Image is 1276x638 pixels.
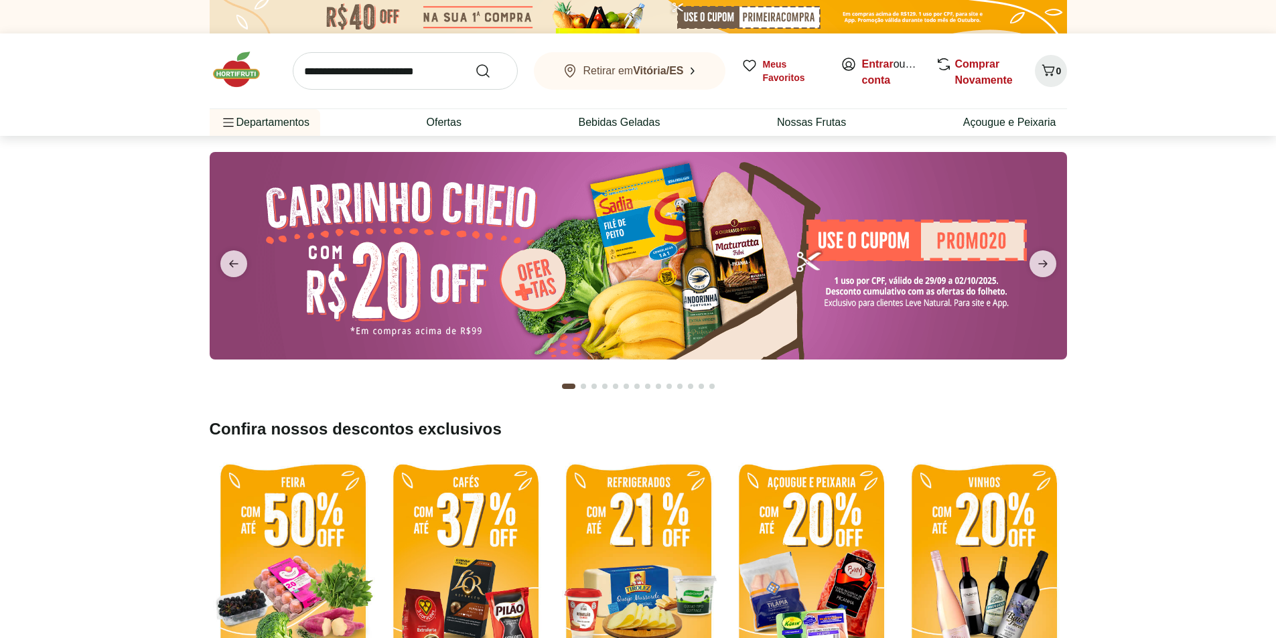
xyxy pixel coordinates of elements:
[862,56,922,88] span: ou
[642,370,653,402] button: Go to page 8 from fs-carousel
[220,106,236,139] button: Menu
[589,370,599,402] button: Go to page 3 from fs-carousel
[210,50,277,90] img: Hortifruti
[578,370,589,402] button: Go to page 2 from fs-carousel
[955,58,1013,86] a: Comprar Novamente
[210,418,1067,440] h2: Confira nossos descontos exclusivos
[963,114,1056,131] a: Açougue e Peixaria
[599,370,610,402] button: Go to page 4 from fs-carousel
[210,152,1067,360] img: cupom
[777,114,846,131] a: Nossas Frutas
[685,370,696,402] button: Go to page 12 from fs-carousel
[475,63,507,79] button: Submit Search
[559,370,578,402] button: Current page from fs-carousel
[675,370,685,402] button: Go to page 11 from fs-carousel
[862,58,894,70] a: Entrar
[426,114,461,131] a: Ofertas
[1056,66,1062,76] span: 0
[633,65,683,76] b: Vitória/ES
[583,65,684,77] span: Retirar em
[653,370,664,402] button: Go to page 9 from fs-carousel
[632,370,642,402] button: Go to page 7 from fs-carousel
[293,52,518,90] input: search
[763,58,825,84] span: Meus Favoritos
[210,250,258,277] button: previous
[741,58,825,84] a: Meus Favoritos
[707,370,717,402] button: Go to page 14 from fs-carousel
[610,370,621,402] button: Go to page 5 from fs-carousel
[534,52,725,90] button: Retirar emVitória/ES
[696,370,707,402] button: Go to page 13 from fs-carousel
[1019,250,1067,277] button: next
[621,370,632,402] button: Go to page 6 from fs-carousel
[220,106,309,139] span: Departamentos
[1035,55,1067,87] button: Carrinho
[579,114,660,131] a: Bebidas Geladas
[664,370,675,402] button: Go to page 10 from fs-carousel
